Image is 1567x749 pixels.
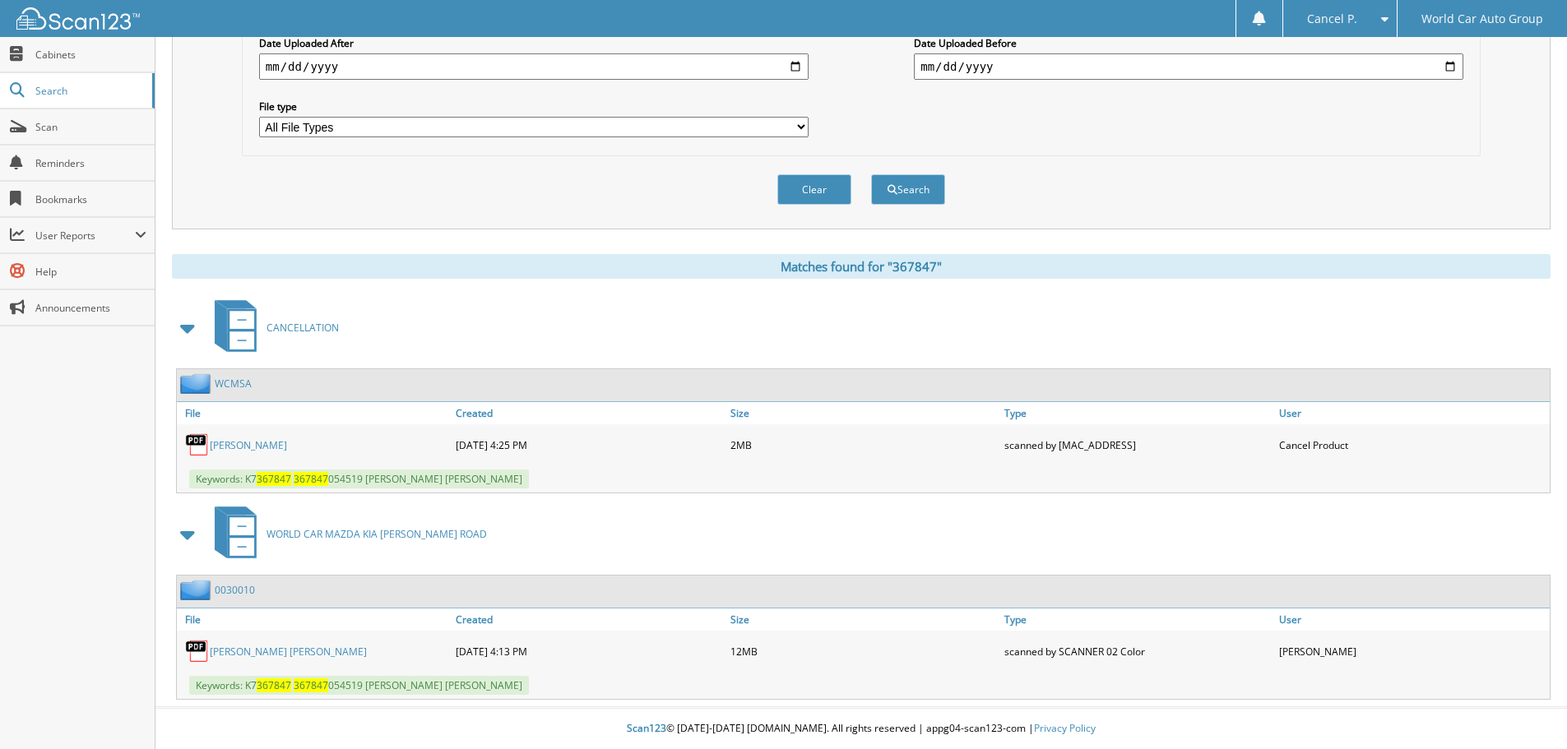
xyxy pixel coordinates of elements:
[35,48,146,62] span: Cabinets
[35,84,144,98] span: Search
[259,53,809,80] input: start
[1275,608,1550,631] a: User
[1421,14,1543,24] span: World Car Auto Group
[627,721,666,735] span: Scan123
[452,402,726,424] a: Created
[177,608,452,631] a: File
[914,36,1463,50] label: Date Uploaded Before
[177,402,452,424] a: File
[1000,635,1275,668] div: scanned by SCANNER 02 Color
[210,438,287,452] a: [PERSON_NAME]
[172,254,1551,279] div: Matches found for "367847"
[1000,608,1275,631] a: Type
[267,321,339,335] span: CANCELLATION
[1485,670,1567,749] iframe: Chat Widget
[914,53,1463,80] input: end
[205,502,487,566] a: WORLD CAR MAZDA KIA [PERSON_NAME] ROAD
[210,645,367,659] a: [PERSON_NAME] [PERSON_NAME]
[155,709,1567,749] div: © [DATE]-[DATE] [DOMAIN_NAME]. All rights reserved | appg04-scan123-com |
[35,301,146,315] span: Announcements
[215,583,255,597] a: 0030010
[294,678,328,692] span: 367847
[35,156,146,170] span: Reminders
[189,469,529,488] span: Keywords: K7 054519 [PERSON_NAME] [PERSON_NAME]
[452,428,726,461] div: [DATE] 4:25 PM
[726,402,1001,424] a: Size
[726,428,1001,461] div: 2MB
[180,373,215,394] img: folder2.png
[452,635,726,668] div: [DATE] 4:13 PM
[189,676,529,695] span: Keywords: K7 054519 [PERSON_NAME] [PERSON_NAME]
[205,295,339,360] a: CANCELLATION
[180,580,215,600] img: folder2.png
[1000,428,1275,461] div: scanned by [MAC_ADDRESS]
[294,472,328,486] span: 367847
[777,174,851,205] button: Clear
[259,99,809,113] label: File type
[1275,635,1550,668] div: [PERSON_NAME]
[257,678,291,692] span: 367847
[267,527,487,541] span: WORLD CAR MAZDA KIA [PERSON_NAME] ROAD
[871,174,945,205] button: Search
[1307,14,1357,24] span: Cancel P.
[726,635,1001,668] div: 12MB
[1275,428,1550,461] div: Cancel Product
[35,120,146,134] span: Scan
[185,639,210,663] img: PDF.png
[452,608,726,631] a: Created
[1000,402,1275,424] a: Type
[35,192,146,206] span: Bookmarks
[35,265,146,279] span: Help
[726,608,1001,631] a: Size
[16,7,140,30] img: scan123-logo-white.svg
[1034,721,1096,735] a: Privacy Policy
[259,36,809,50] label: Date Uploaded After
[185,432,210,457] img: PDF.png
[1275,402,1550,424] a: User
[35,229,135,243] span: User Reports
[215,377,252,391] a: WCMSA
[257,472,291,486] span: 367847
